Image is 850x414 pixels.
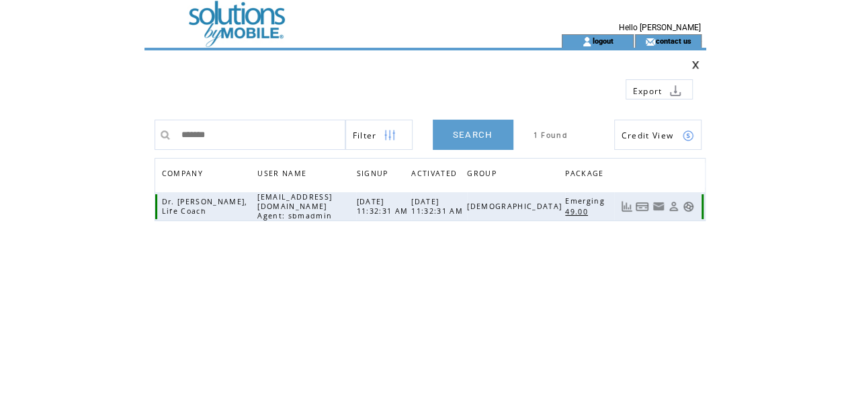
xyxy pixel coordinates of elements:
a: COMPANY [162,169,206,177]
a: Resend welcome email to this user [652,200,665,212]
span: 1 Found [534,130,568,140]
a: Export [626,79,693,99]
a: contact us [655,36,691,45]
a: View Profile [668,201,679,212]
img: download.png [669,85,681,97]
img: contact_us_icon.gif [645,36,655,47]
span: [DEMOGRAPHIC_DATA] [467,202,565,211]
a: GROUP [467,165,503,185]
span: GROUP [467,165,500,185]
span: 49.00 [565,207,591,216]
a: ACTIVATED [411,165,464,185]
span: [DATE] 11:32:31 AM [411,197,466,216]
span: Show Credits View [622,130,674,141]
a: Support [683,201,694,212]
a: logout [592,36,613,45]
span: Dr. [PERSON_NAME], Life Coach [162,197,248,216]
span: Hello [PERSON_NAME] [619,23,701,32]
span: Emerging [565,196,608,206]
a: PACKAGE [565,165,610,185]
a: View Bills [636,201,649,212]
span: [EMAIL_ADDRESS][DOMAIN_NAME] Agent: sbmadmin [257,192,335,220]
span: USER NAME [257,165,310,185]
a: Filter [345,120,413,150]
a: Credit View [614,120,702,150]
a: SEARCH [433,120,513,150]
img: account_icon.gif [582,36,592,47]
span: SIGNUP [356,165,391,185]
a: USER NAME [257,169,310,177]
span: Export to csv file [633,85,663,97]
a: 49.00 [565,206,595,217]
span: Show filters [353,130,377,141]
img: filters.png [384,120,396,151]
span: ACTIVATED [411,165,460,185]
a: SIGNUP [356,169,391,177]
span: PACKAGE [565,165,607,185]
img: credits.png [682,130,694,142]
span: COMPANY [162,165,206,185]
a: View Usage [621,201,632,212]
span: [DATE] 11:32:31 AM [356,197,411,216]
